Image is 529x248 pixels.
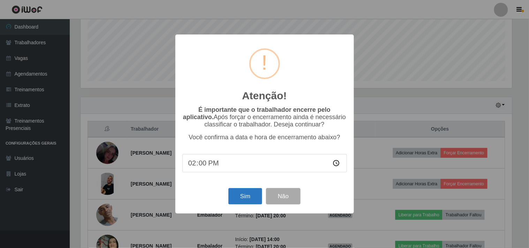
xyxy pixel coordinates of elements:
[183,106,331,121] b: É importante que o trabalhador encerre pelo aplicativo.
[228,188,262,204] button: Sim
[182,134,347,141] p: Você confirma a data e hora de encerramento abaixo?
[182,106,347,128] p: Após forçar o encerramento ainda é necessário classificar o trabalhador. Deseja continuar?
[242,90,287,102] h2: Atenção!
[266,188,301,204] button: Não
